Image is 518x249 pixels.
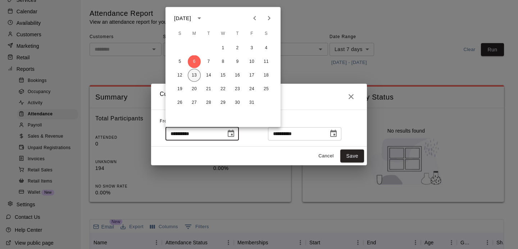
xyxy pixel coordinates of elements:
[224,126,238,141] button: Choose date, selected date is Oct 6, 2025
[202,83,215,96] button: 21
[173,83,186,96] button: 19
[188,27,201,41] span: Monday
[245,55,258,68] button: 10
[217,55,230,68] button: 8
[173,55,186,68] button: 5
[217,96,230,109] button: 29
[231,42,244,55] button: 2
[202,55,215,68] button: 7
[262,11,276,26] button: Next month
[245,42,258,55] button: 3
[260,83,273,96] button: 25
[193,12,205,24] button: calendar view is open, switch to year view
[245,69,258,82] button: 17
[202,96,215,109] button: 28
[173,27,186,41] span: Sunday
[217,42,230,55] button: 1
[174,14,191,22] div: [DATE]
[188,69,201,82] button: 13
[247,11,262,26] button: Previous month
[314,151,337,162] button: Cancel
[231,55,244,68] button: 9
[245,83,258,96] button: 24
[245,27,258,41] span: Friday
[326,126,341,141] button: Choose date, selected date is Oct 13, 2025
[173,69,186,82] button: 12
[260,55,273,68] button: 11
[231,96,244,109] button: 30
[188,96,201,109] button: 27
[151,84,367,110] h2: Custom Event Date
[260,42,273,55] button: 4
[202,27,215,41] span: Tuesday
[217,83,230,96] button: 22
[173,96,186,109] button: 26
[231,83,244,96] button: 23
[340,149,364,163] button: Save
[202,69,215,82] button: 14
[188,55,201,68] button: 6
[245,96,258,109] button: 31
[217,27,230,41] span: Wednesday
[344,89,358,104] button: Close
[260,27,273,41] span: Saturday
[231,69,244,82] button: 16
[188,83,201,96] button: 20
[160,119,183,124] span: From Date
[217,69,230,82] button: 15
[260,69,273,82] button: 18
[231,27,244,41] span: Thursday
